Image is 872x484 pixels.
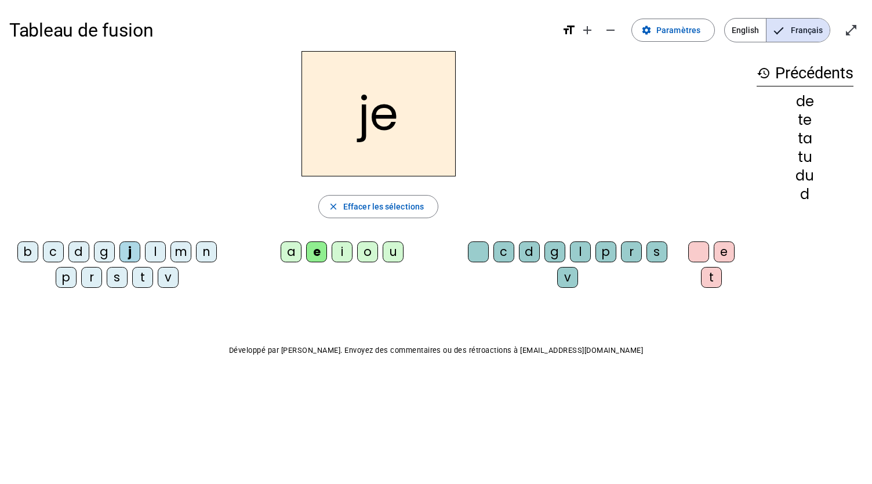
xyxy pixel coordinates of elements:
div: du [757,169,853,183]
h3: Précédents [757,60,853,86]
span: English [725,19,766,42]
div: te [757,113,853,127]
div: j [119,241,140,262]
div: r [81,267,102,288]
button: Paramètres [631,19,715,42]
mat-icon: format_size [562,23,576,37]
button: Augmenter la taille de la police [576,19,599,42]
mat-button-toggle-group: Language selection [724,18,830,42]
div: e [306,241,327,262]
div: g [544,241,565,262]
div: a [281,241,301,262]
div: m [170,241,191,262]
mat-icon: history [757,66,771,80]
div: s [646,241,667,262]
mat-icon: close [328,201,339,212]
div: de [757,95,853,109]
div: d [68,241,89,262]
span: Effacer les sélections [343,200,424,214]
div: t [132,267,153,288]
div: v [158,267,179,288]
div: p [56,267,77,288]
span: Français [766,19,830,42]
div: l [570,241,591,262]
div: b [17,241,38,262]
mat-icon: settings [641,25,652,35]
div: c [43,241,64,262]
span: Paramètres [656,23,700,37]
mat-icon: remove [604,23,617,37]
button: Entrer en plein écran [840,19,863,42]
div: t [701,267,722,288]
h2: je [301,51,456,176]
div: n [196,241,217,262]
button: Diminuer la taille de la police [599,19,622,42]
div: g [94,241,115,262]
div: d [757,187,853,201]
div: i [332,241,353,262]
div: v [557,267,578,288]
div: p [595,241,616,262]
div: o [357,241,378,262]
mat-icon: open_in_full [844,23,858,37]
div: e [714,241,735,262]
div: d [519,241,540,262]
div: r [621,241,642,262]
div: ta [757,132,853,146]
div: c [493,241,514,262]
button: Effacer les sélections [318,195,438,218]
h1: Tableau de fusion [9,12,553,49]
div: tu [757,150,853,164]
p: Développé par [PERSON_NAME]. Envoyez des commentaires ou des rétroactions à [EMAIL_ADDRESS][DOMAI... [9,344,863,357]
div: l [145,241,166,262]
div: s [107,267,128,288]
mat-icon: add [580,23,594,37]
div: u [383,241,404,262]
